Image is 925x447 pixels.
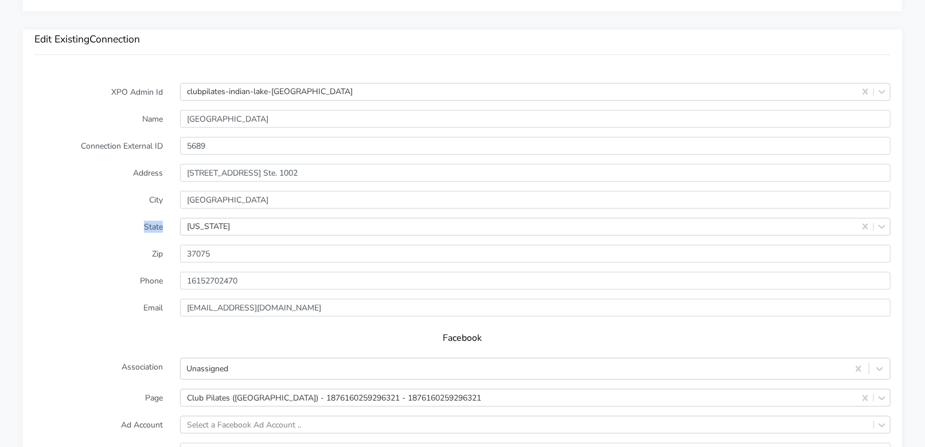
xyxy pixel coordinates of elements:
div: Select a Facebook Ad Account .. [187,419,301,431]
div: Club Pilates ([GEOGRAPHIC_DATA]) - 1876160259296321 - 1876160259296321 [187,392,481,404]
label: City [26,191,171,209]
div: clubpilates-indian-lake-[GEOGRAPHIC_DATA] [187,86,353,98]
label: Zip [26,245,171,263]
input: Enter the City .. [180,191,891,209]
div: Unassigned [186,363,228,375]
label: Address [26,164,171,182]
label: Association [26,358,171,380]
input: Enter phone ... [180,272,891,290]
label: Ad Account [26,416,171,434]
label: State [26,218,171,236]
label: XPO Admin Id [26,83,171,101]
label: Name [26,110,171,128]
h3: Edit Existing Connection [34,33,891,45]
h5: Facebook [46,333,879,344]
div: [US_STATE] [187,221,230,233]
input: Enter the external ID .. [180,137,891,155]
input: Enter Zip .. [180,245,891,263]
label: Phone [26,272,171,290]
label: Page [26,389,171,407]
input: Enter Email ... [180,299,891,317]
label: Email [26,299,171,317]
input: Enter Name ... [180,110,891,128]
label: Connection External ID [26,137,171,155]
input: Enter Address .. [180,164,891,182]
